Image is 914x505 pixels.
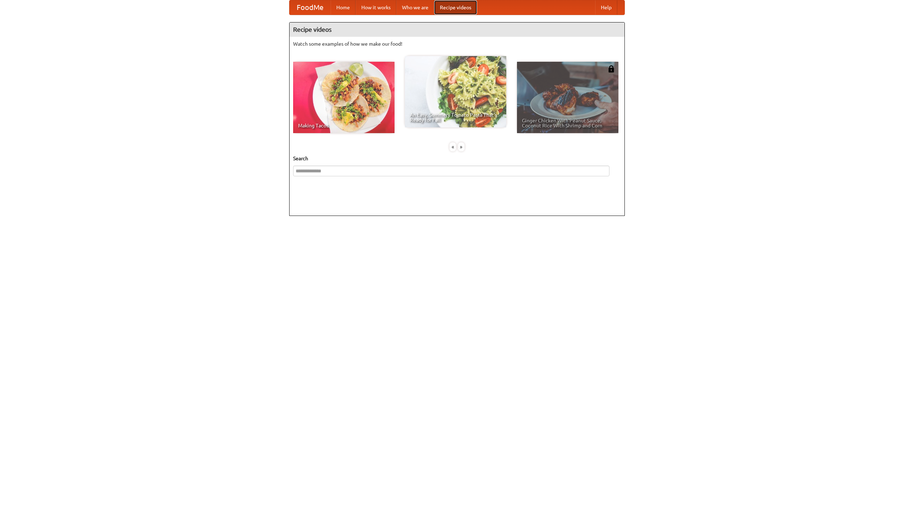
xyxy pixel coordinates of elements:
div: » [458,142,464,151]
a: Home [331,0,356,15]
span: Making Tacos [298,123,390,128]
p: Watch some examples of how we make our food! [293,40,621,47]
a: Making Tacos [293,62,395,133]
a: How it works [356,0,396,15]
a: Recipe videos [434,0,477,15]
a: An Easy, Summery Tomato Pasta That's Ready for Fall [405,56,506,127]
a: Who we are [396,0,434,15]
h5: Search [293,155,621,162]
a: Help [595,0,617,15]
div: « [450,142,456,151]
a: FoodMe [290,0,331,15]
h4: Recipe videos [290,22,624,37]
span: An Easy, Summery Tomato Pasta That's Ready for Fall [410,112,501,122]
img: 483408.png [608,65,615,72]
